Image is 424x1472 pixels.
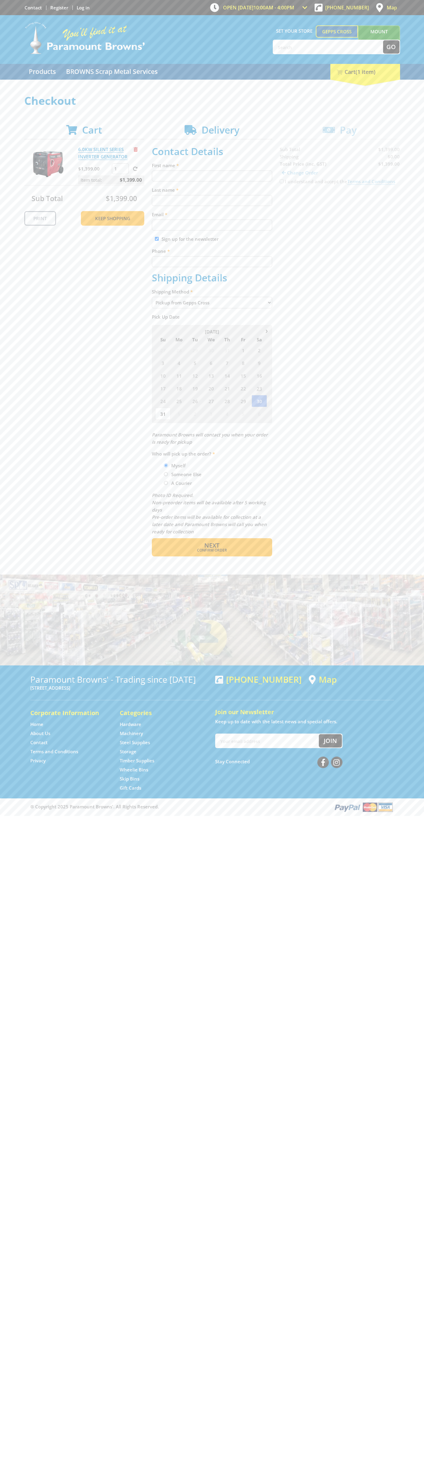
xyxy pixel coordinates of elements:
[216,734,319,748] input: Your email address
[120,739,150,746] a: Go to the Steel Supplies page
[24,801,400,813] div: ® Copyright 2025 Paramount Browns'. All Rights Reserved.
[358,25,400,48] a: Mount [PERSON_NAME]
[204,541,219,549] span: Next
[32,194,63,203] span: Sub Total
[169,469,204,479] label: Someone Else
[152,146,272,157] h2: Contact Details
[316,25,358,38] a: Gepps Cross
[30,739,48,746] a: Go to the Contact page
[202,123,239,136] span: Delivery
[169,460,188,471] label: Myself
[24,211,56,226] a: Print
[319,734,342,748] button: Join
[78,146,128,160] a: 6.0KW SILENT SERIES INVERTER GENERATOR
[252,336,267,343] span: Sa
[152,432,268,445] em: Paramount Browns will contact you when your order is ready for pickup
[203,408,219,420] span: 3
[30,709,108,717] h5: Corporate Information
[171,357,187,369] span: 4
[120,748,136,755] a: Go to the Storage page
[203,357,219,369] span: 6
[155,370,171,382] span: 10
[235,395,251,407] span: 29
[330,64,400,80] div: Cart
[155,382,171,394] span: 17
[219,395,235,407] span: 28
[215,708,394,716] h5: Join our Newsletter
[30,675,209,684] h3: Paramount Browns' - Trading since [DATE]
[223,4,294,11] span: OPEN [DATE]
[171,395,187,407] span: 25
[120,767,148,773] a: Go to the Wheelie Bins page
[25,5,42,11] a: Go to the Contact page
[235,357,251,369] span: 8
[171,344,187,356] span: 28
[152,272,272,283] h2: Shipping Details
[219,382,235,394] span: 21
[203,395,219,407] span: 27
[187,357,203,369] span: 5
[155,336,171,343] span: Su
[171,370,187,382] span: 11
[77,5,90,11] a: Log in
[164,472,168,476] input: Please select who will pick up the order.
[219,336,235,343] span: Th
[120,721,141,728] a: Go to the Hardware page
[155,344,171,356] span: 27
[219,408,235,420] span: 4
[171,408,187,420] span: 1
[30,721,43,728] a: Go to the Home page
[252,395,267,407] span: 30
[134,146,138,152] a: Remove from cart
[120,785,141,791] a: Go to the Gift Cards page
[235,344,251,356] span: 1
[215,718,394,725] p: Keep up to date with the latest news and special offers.
[171,336,187,343] span: Mo
[219,357,235,369] span: 7
[30,730,50,737] a: Go to the About Us page
[30,146,66,182] img: 6.0KW SILENT SERIES INVERTER GENERATOR
[62,64,162,80] a: Go to the BROWNS Scrap Metal Services page
[187,382,203,394] span: 19
[219,370,235,382] span: 14
[152,195,272,206] input: Please enter your last name.
[120,175,142,184] span: $1,399.00
[205,329,219,335] span: [DATE]
[235,370,251,382] span: 15
[81,211,144,226] a: Keep Shopping
[203,382,219,394] span: 20
[106,194,137,203] span: $1,399.00
[152,256,272,267] input: Please enter your telephone number.
[78,165,111,172] p: $1,399.00
[30,748,78,755] a: Go to the Terms and Conditions page
[120,730,143,737] a: Go to the Machinery page
[30,758,46,764] a: Go to the Privacy page
[203,336,219,343] span: We
[215,675,302,684] div: [PHONE_NUMBER]
[152,538,272,556] button: Next Confirm order
[152,313,272,320] label: Pick Up Date
[187,370,203,382] span: 12
[155,357,171,369] span: 3
[235,408,251,420] span: 5
[273,40,383,54] input: Search
[82,123,102,136] span: Cart
[78,175,144,184] p: Item total:
[152,297,272,308] select: Please select a shipping method.
[155,395,171,407] span: 24
[252,408,267,420] span: 6
[273,25,316,36] span: Set your store
[152,211,272,218] label: Email
[120,709,197,717] h5: Categories
[152,492,267,535] em: Photo ID Required. Non-preorder items will be available after 5 working days Pre-order items will...
[24,21,145,55] img: Paramount Browns'
[120,758,154,764] a: Go to the Timber Supplies page
[187,395,203,407] span: 26
[252,357,267,369] span: 9
[356,68,376,75] span: (1 item)
[252,344,267,356] span: 2
[152,171,272,181] input: Please enter your first name.
[187,344,203,356] span: 29
[252,382,267,394] span: 23
[120,776,139,782] a: Go to the Skip Bins page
